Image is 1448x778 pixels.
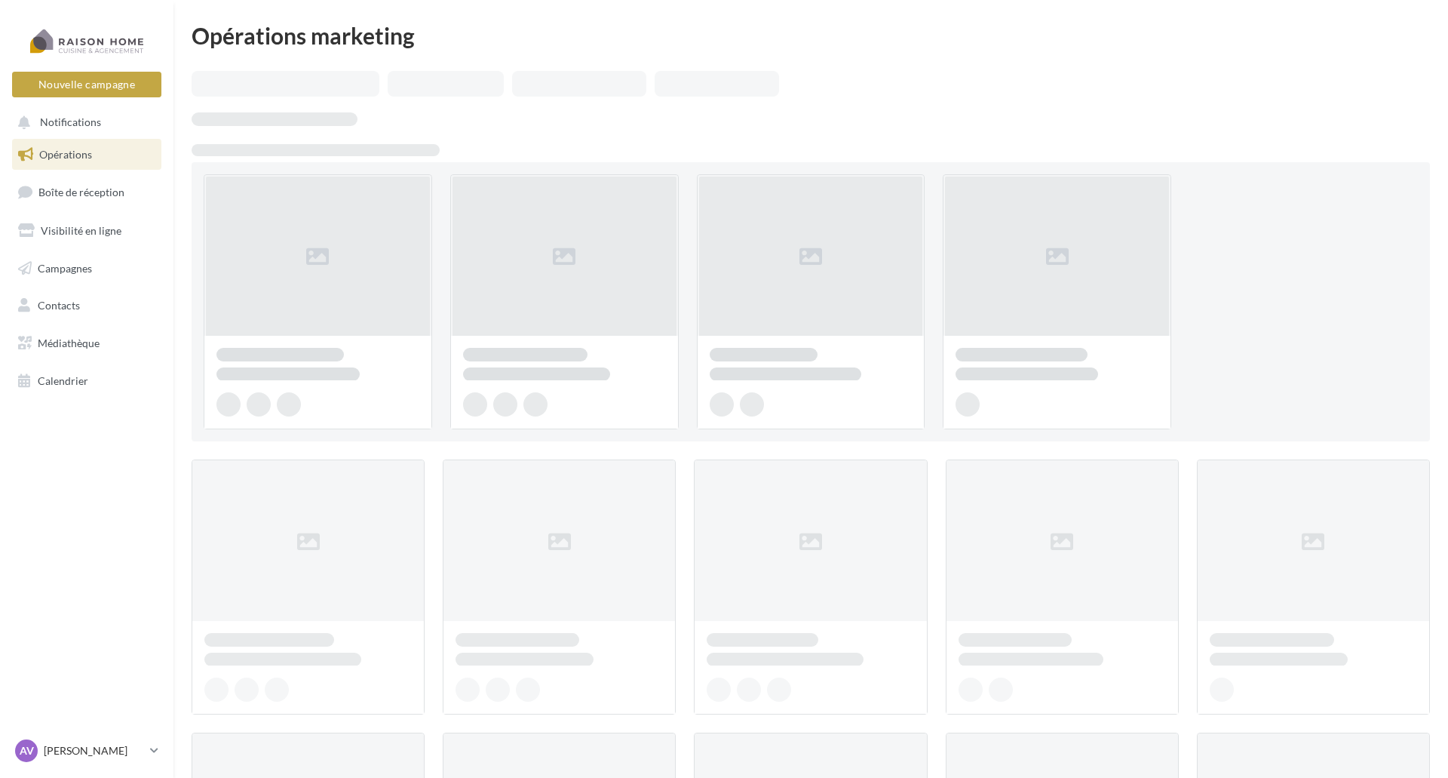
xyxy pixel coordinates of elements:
button: Nouvelle campagne [12,72,161,97]
span: Visibilité en ligne [41,224,121,237]
span: Calendrier [38,374,88,387]
a: Boîte de réception [9,176,164,208]
a: Visibilité en ligne [9,215,164,247]
a: Contacts [9,290,164,321]
a: Médiathèque [9,327,164,359]
div: Opérations marketing [192,24,1430,47]
span: AV [20,743,34,758]
a: Campagnes [9,253,164,284]
p: [PERSON_NAME] [44,743,144,758]
span: Contacts [38,299,80,312]
a: AV [PERSON_NAME] [12,736,161,765]
a: Calendrier [9,365,164,397]
span: Campagnes [38,261,92,274]
span: Opérations [39,148,92,161]
span: Boîte de réception [38,186,124,198]
span: Médiathèque [38,337,100,349]
a: Opérations [9,139,164,171]
span: Notifications [40,116,101,129]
